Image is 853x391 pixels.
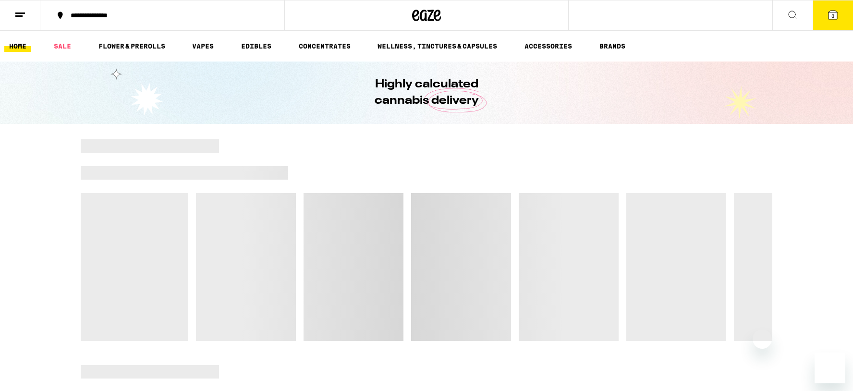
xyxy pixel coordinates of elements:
button: 3 [813,0,853,30]
span: 3 [831,13,834,19]
a: FLOWER & PREROLLS [94,40,170,52]
a: BRANDS [595,40,630,52]
a: EDIBLES [236,40,276,52]
a: SALE [49,40,76,52]
a: CONCENTRATES [294,40,355,52]
iframe: Close message [753,330,772,349]
a: HOME [4,40,31,52]
a: ACCESSORIES [520,40,577,52]
a: VAPES [187,40,219,52]
iframe: Button to launch messaging window [815,353,845,383]
h1: Highly calculated cannabis delivery [347,76,506,109]
a: WELLNESS, TINCTURES & CAPSULES [373,40,502,52]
